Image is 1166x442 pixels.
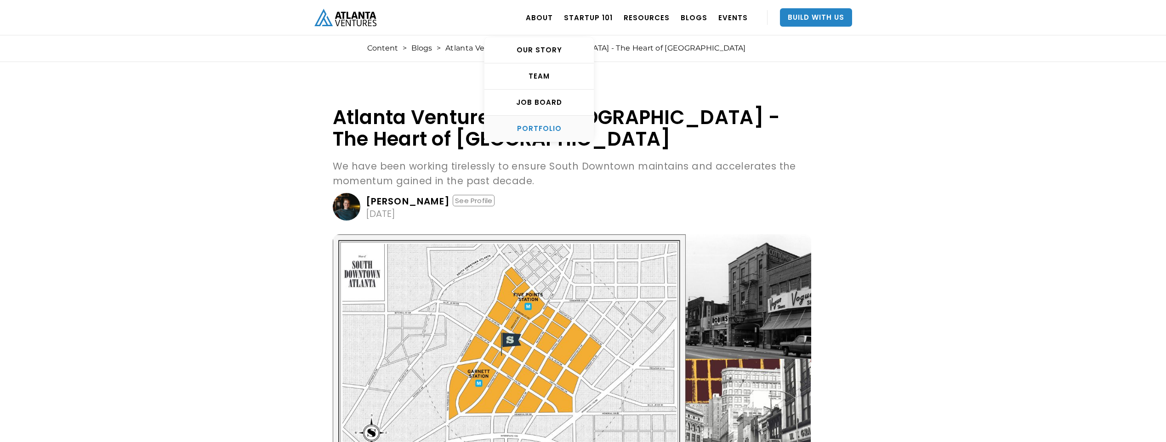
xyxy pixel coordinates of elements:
[366,197,450,206] div: [PERSON_NAME]
[484,45,594,55] div: OUR STORY
[403,44,407,53] div: >
[564,5,613,30] a: Startup 101
[484,37,594,63] a: OUR STORY
[624,5,670,30] a: RESOURCES
[411,44,432,53] a: Blogs
[437,44,441,53] div: >
[366,209,395,218] div: [DATE]
[780,8,852,27] a: Build With Us
[333,107,811,150] h1: Atlanta Ventures and [GEOGRAPHIC_DATA] - The Heart of [GEOGRAPHIC_DATA]
[681,5,707,30] a: BLOGS
[484,63,594,90] a: TEAM
[367,44,398,53] a: Content
[333,159,811,188] p: We have been working tirelessly to ensure South Downtown maintains and accelerates the momentum g...
[484,90,594,116] a: Job Board
[526,5,553,30] a: ABOUT
[718,5,748,30] a: EVENTS
[484,72,594,81] div: TEAM
[445,44,745,53] div: Atlanta Ventures and [GEOGRAPHIC_DATA] - The Heart of [GEOGRAPHIC_DATA]
[484,98,594,107] div: Job Board
[484,116,594,142] a: PORTFOLIO
[453,195,495,206] div: See Profile
[333,193,811,221] a: [PERSON_NAME]See Profile[DATE]
[484,124,594,133] div: PORTFOLIO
